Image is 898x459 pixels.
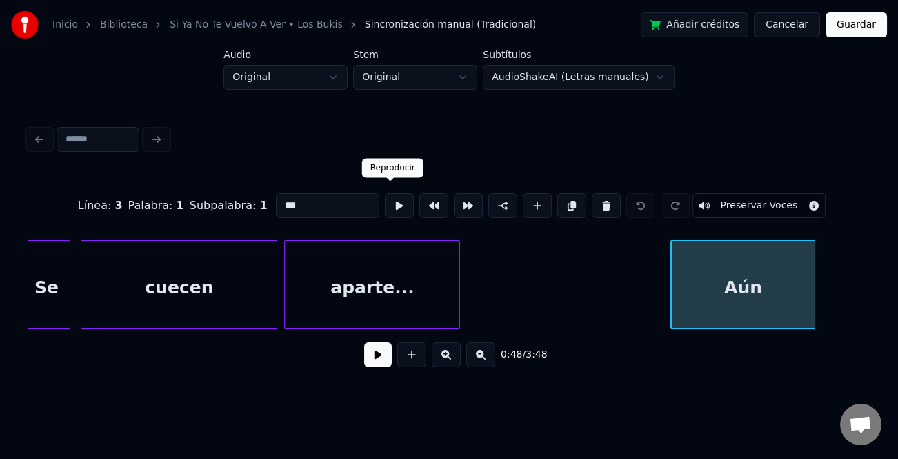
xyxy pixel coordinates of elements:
nav: breadcrumb [52,18,536,32]
span: Sincronización manual (Tradicional) [365,18,536,32]
button: Cancelar [754,12,820,37]
div: Chat abierto [840,404,881,445]
span: 3:48 [526,348,547,362]
span: 1 [177,199,184,212]
div: Palabra : [128,197,184,214]
a: Biblioteca [100,18,148,32]
div: / [501,348,534,362]
a: Si Ya No Te Vuelvo A Ver • Los Bukis [170,18,343,32]
button: Añadir créditos [641,12,748,37]
span: 3 [114,199,122,212]
label: Stem [353,50,477,59]
div: Reproducir [370,163,415,174]
button: Guardar [826,12,887,37]
span: 0:48 [501,348,522,362]
span: 1 [259,199,267,212]
img: youka [11,11,39,39]
button: Toggle [692,193,826,218]
a: Inicio [52,18,78,32]
div: Subpalabra : [190,197,268,214]
div: Línea : [78,197,123,214]
label: Subtítulos [483,50,675,59]
label: Audio [223,50,348,59]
